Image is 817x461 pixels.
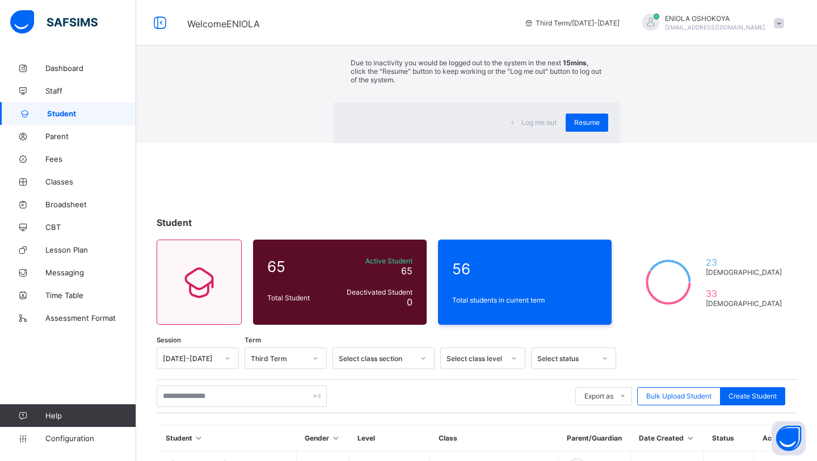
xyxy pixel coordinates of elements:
p: Due to inactivity you would be logged out to the system in the next , click the "Resume" button t... [351,58,603,84]
span: Fees [45,154,136,164]
th: Status [704,425,753,451]
div: Select class level [447,354,504,362]
span: Assessment Format [45,313,136,322]
span: Parent [45,132,136,141]
th: Actions [754,425,797,451]
span: Log me out [521,118,557,127]
span: Welcome ENIOLA [187,18,260,30]
span: Staff [45,86,136,95]
span: Time Table [45,291,136,300]
span: Student [157,217,192,228]
div: ENIOLAOSHOKOYA [631,14,790,32]
span: Broadsheet [45,200,136,209]
span: ENIOLA OSHOKOYA [665,14,765,23]
span: 23 [706,257,782,268]
th: Level [349,425,429,451]
span: Classes [45,177,136,186]
th: Class [430,425,558,451]
span: Help [45,411,136,420]
th: Student [157,425,297,451]
span: Total students in current term [452,296,597,304]
span: [DEMOGRAPHIC_DATA] [706,299,782,308]
span: Session [157,336,181,344]
i: Sort in Ascending Order [194,434,204,442]
span: 33 [706,288,782,299]
th: Date Created [630,425,704,451]
span: 0 [407,296,412,308]
div: Select class section [339,354,414,362]
div: [DATE]-[DATE] [163,354,218,362]
th: Parent/Guardian [558,425,630,451]
span: Active Student [336,257,412,265]
strong: 15mins [563,58,587,67]
button: Open asap [772,421,806,455]
span: [EMAIL_ADDRESS][DOMAIN_NAME] [665,24,765,31]
i: Sort in Ascending Order [331,434,340,442]
div: Total Student [264,291,334,305]
div: Third Term [251,354,306,362]
span: Student [47,109,136,118]
span: Export as [584,392,613,400]
span: Resume [574,118,600,127]
span: Configuration [45,434,136,443]
th: Gender [296,425,349,451]
img: safsims [10,10,98,34]
span: [DEMOGRAPHIC_DATA] [706,268,782,276]
span: Deactivated Student [336,288,412,296]
span: Lesson Plan [45,245,136,254]
div: Select status [537,354,595,362]
span: 65 [401,265,412,276]
span: Messaging [45,268,136,277]
span: 65 [267,258,331,275]
i: Sort in Ascending Order [685,434,695,442]
span: Dashboard [45,64,136,73]
span: session/term information [524,19,620,27]
span: CBT [45,223,136,232]
span: Create Student [728,392,777,400]
span: Bulk Upload Student [646,392,711,400]
span: 56 [452,260,597,278]
span: Term [245,336,261,344]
